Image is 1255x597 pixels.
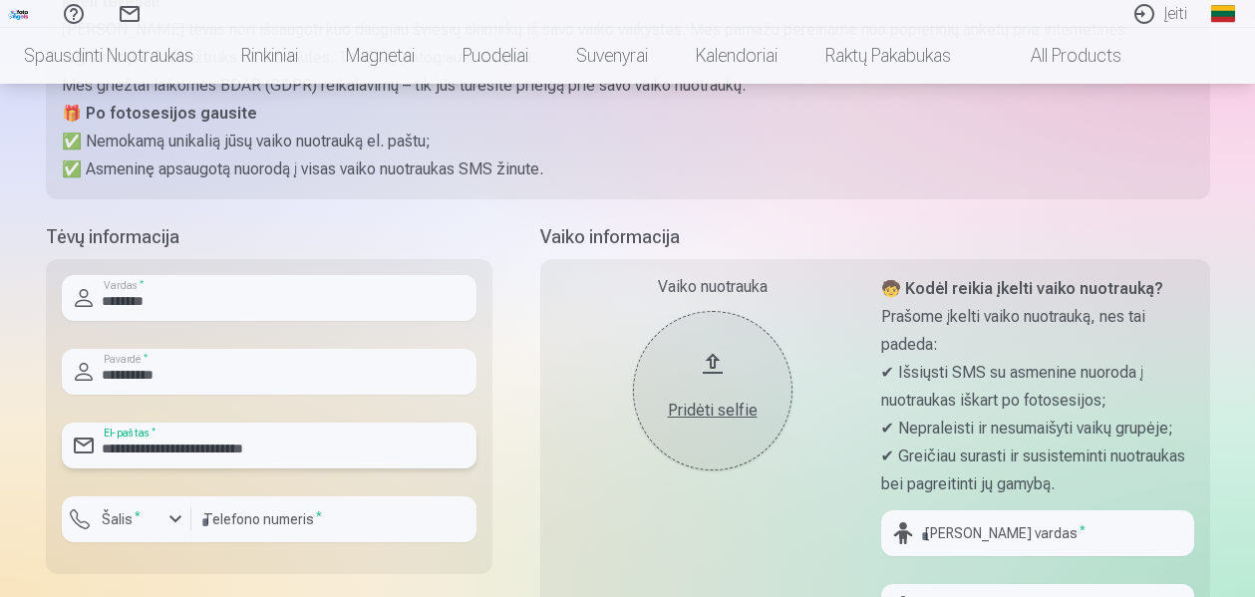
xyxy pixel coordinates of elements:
[881,303,1194,359] p: Prašome įkelti vaiko nuotrauką, nes tai padeda:
[653,399,773,423] div: Pridėti selfie
[62,496,191,542] button: Šalis*
[439,28,552,84] a: Puodeliai
[672,28,801,84] a: Kalendoriai
[217,28,322,84] a: Rinkiniai
[94,509,149,529] label: Šalis
[322,28,439,84] a: Magnetai
[62,72,1194,100] p: Mes griežtai laikomės BDAR (GDPR) reikalavimų – tik jūs turėsite prieigą prie savo vaiko nuotraukų.
[8,8,30,20] img: /fa2
[881,279,1163,298] strong: 🧒 Kodėl reikia įkelti vaiko nuotrauką?
[62,155,1194,183] p: ✅ Asmeninę apsaugotą nuorodą į visas vaiko nuotraukas SMS žinute.
[62,128,1194,155] p: ✅ Nemokamą unikalią jūsų vaiko nuotrauką el. paštu;
[975,28,1145,84] a: All products
[556,275,869,299] div: Vaiko nuotrauka
[633,311,792,470] button: Pridėti selfie
[881,443,1194,498] p: ✔ Greičiau surasti ir susisteminti nuotraukas bei pagreitinti jų gamybą.
[46,223,492,251] h5: Tėvų informacija
[540,223,1210,251] h5: Vaiko informacija
[62,104,257,123] strong: 🎁 Po fotosesijos gausite
[552,28,672,84] a: Suvenyrai
[801,28,975,84] a: Raktų pakabukas
[881,359,1194,415] p: ✔ Išsiųsti SMS su asmenine nuoroda į nuotraukas iškart po fotosesijos;
[881,415,1194,443] p: ✔ Nepraleisti ir nesumaišyti vaikų grupėje;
